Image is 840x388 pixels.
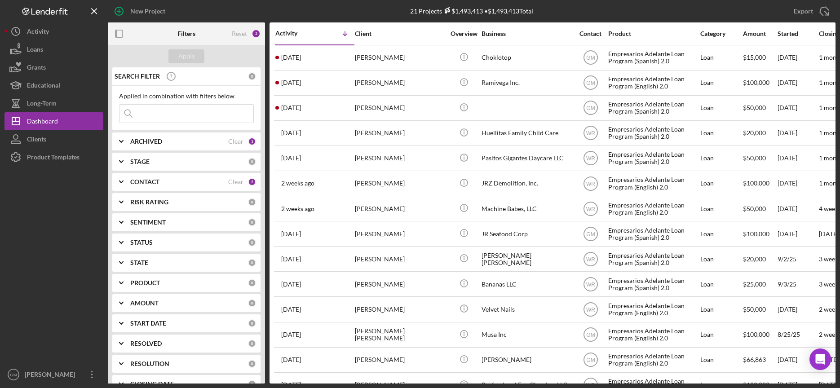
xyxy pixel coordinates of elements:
[700,197,742,220] div: Loan
[355,46,445,70] div: [PERSON_NAME]
[586,181,595,187] text: WR
[248,198,256,206] div: 0
[355,71,445,95] div: [PERSON_NAME]
[275,30,315,37] div: Activity
[809,348,831,370] div: Open Intercom Messenger
[778,323,818,347] div: 8/25/25
[608,121,698,145] div: Empresarios Adelante Loan Program (Spanish) 2.0
[27,130,46,150] div: Clients
[608,222,698,246] div: Empresarios Adelante Loan Program (Spanish) 2.0
[281,180,314,187] time: 2025-09-11 21:44
[248,380,256,388] div: 0
[281,331,301,338] time: 2025-08-25 19:56
[27,58,46,79] div: Grants
[355,297,445,321] div: [PERSON_NAME]
[178,49,195,63] div: Apply
[248,339,256,348] div: 0
[482,30,571,37] div: Business
[130,300,159,307] b: AMOUNT
[27,148,80,168] div: Product Templates
[355,121,445,145] div: [PERSON_NAME]
[482,197,571,220] div: Machine Babes, LLC
[252,29,261,38] div: 3
[4,76,103,94] button: Educational
[700,172,742,195] div: Loan
[108,2,174,20] button: New Project
[778,247,818,271] div: 9/2/25
[700,297,742,321] div: Loan
[743,129,766,137] span: $20,000
[4,148,103,166] button: Product Templates
[281,256,301,263] time: 2025-09-04 00:14
[27,40,43,61] div: Loans
[778,348,818,372] div: [DATE]
[130,340,162,347] b: RESOLVED
[586,55,595,61] text: GM
[574,30,607,37] div: Contact
[130,380,174,388] b: CLOSING DATE
[119,93,254,100] div: Applied in combination with filters below
[4,112,103,130] a: Dashboard
[248,218,256,226] div: 0
[608,197,698,220] div: Empresarios Adelante Loan Program (English) 2.0
[743,104,766,111] span: $50,000
[248,178,256,186] div: 2
[743,331,769,338] span: $100,000
[778,30,818,37] div: Started
[482,222,571,246] div: JR Seafood Corp
[778,172,818,195] div: [DATE]
[281,230,301,238] time: 2025-09-06 18:34
[743,30,777,37] div: Amount
[608,323,698,347] div: Empresarios Adelante Loan Program (English) 2.0
[586,206,595,212] text: WR
[743,280,766,288] span: $25,000
[586,332,595,338] text: GM
[130,239,153,246] b: STATUS
[228,178,243,185] div: Clear
[4,130,103,148] button: Clients
[778,46,818,70] div: [DATE]
[778,96,818,120] div: [DATE]
[130,219,166,226] b: SENTIMENT
[608,46,698,70] div: Empresarios Adelante Loan Program (Spanish) 2.0
[586,281,595,287] text: WR
[130,2,165,20] div: New Project
[27,22,49,43] div: Activity
[700,348,742,372] div: Loan
[608,272,698,296] div: Empresarios Adelante Loan Program (Spanish) 2.0
[743,230,769,238] span: $100,000
[4,22,103,40] button: Activity
[232,30,247,37] div: Reset
[281,104,301,111] time: 2025-09-19 20:29
[177,30,195,37] b: Filters
[355,222,445,246] div: [PERSON_NAME]
[482,323,571,347] div: Musa Inc
[700,222,742,246] div: Loan
[778,121,818,145] div: [DATE]
[4,94,103,112] button: Long-Term
[586,256,595,262] text: WR
[248,319,256,327] div: 0
[743,247,777,271] div: $20,000
[608,146,698,170] div: Empresarios Adelante Loan Program (Spanish) 2.0
[4,40,103,58] button: Loans
[130,360,169,367] b: RESOLUTION
[608,172,698,195] div: Empresarios Adelante Loan Program (English) 2.0
[281,79,301,86] time: 2025-09-22 07:49
[778,197,818,220] div: [DATE]
[27,76,60,97] div: Educational
[4,58,103,76] a: Grants
[778,146,818,170] div: [DATE]
[281,356,301,363] time: 2025-08-08 15:22
[482,172,571,195] div: JRZ Demolition, Inc.
[608,30,698,37] div: Product
[778,272,818,296] div: 9/3/25
[785,2,836,20] button: Export
[700,71,742,95] div: Loan
[482,297,571,321] div: Velvet Nails
[482,247,571,271] div: [PERSON_NAME] [PERSON_NAME]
